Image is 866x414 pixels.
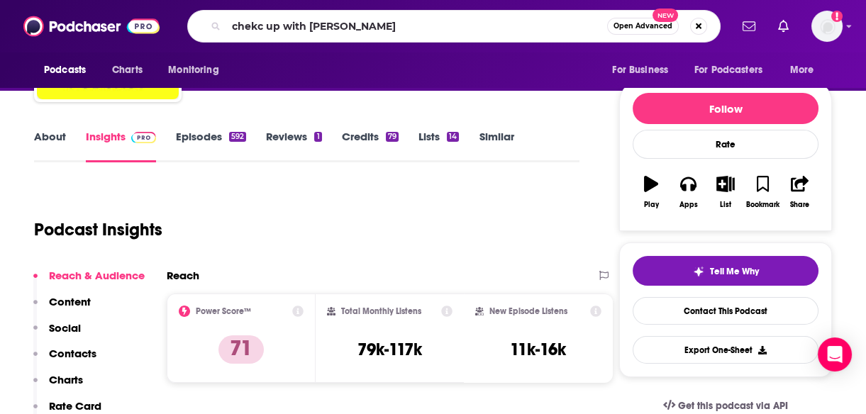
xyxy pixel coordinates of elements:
span: Tell Me Why [710,266,759,277]
span: Monitoring [168,60,218,80]
button: Apps [670,167,706,218]
h2: Total Monthly Listens [341,306,421,316]
span: New [653,9,678,22]
p: Reach & Audience [49,269,145,282]
p: Rate Card [49,399,101,413]
a: Show notifications dropdown [772,14,794,38]
span: Logged in as megcassidy [811,11,843,42]
div: 1 [314,132,321,142]
a: Contact This Podcast [633,297,818,325]
p: Contacts [49,347,96,360]
button: Bookmark [744,167,781,218]
a: Show notifications dropdown [737,14,761,38]
div: 79 [386,132,399,142]
div: Open Intercom Messenger [818,337,852,371]
p: 71 [218,335,264,364]
a: InsightsPodchaser Pro [86,130,156,162]
div: Rate [633,130,818,159]
input: Search podcasts, credits, & more... [226,15,607,38]
button: Contacts [33,347,96,373]
a: Lists14 [418,130,459,162]
button: Content [33,295,91,321]
p: Content [49,295,91,308]
img: tell me why sparkle [693,266,704,277]
p: Social [49,321,81,335]
a: Credits79 [342,130,399,162]
div: Bookmark [746,201,779,209]
span: For Podcasters [694,60,762,80]
button: open menu [685,57,783,84]
div: Apps [679,201,698,209]
button: Charts [33,373,83,399]
a: About [34,130,66,162]
img: Podchaser Pro [131,132,156,143]
div: Share [790,201,809,209]
button: Play [633,167,670,218]
button: open menu [602,57,686,84]
a: Similar [479,130,514,162]
p: Charts [49,373,83,386]
span: Get this podcast via API [678,400,788,412]
a: Reviews1 [266,130,321,162]
h3: 11k-16k [510,339,566,360]
h2: Power Score™ [196,306,251,316]
button: open menu [780,57,832,84]
button: Open AdvancedNew [607,18,679,35]
h2: Reach [167,269,199,282]
a: Charts [103,57,151,84]
div: 592 [229,132,246,142]
h2: New Episode Listens [489,306,567,316]
button: List [707,167,744,218]
button: Follow [633,93,818,124]
button: Social [33,321,81,347]
button: open menu [34,57,104,84]
div: List [720,201,731,209]
div: Search podcasts, credits, & more... [187,10,721,43]
button: Export One-Sheet [633,336,818,364]
button: tell me why sparkleTell Me Why [633,256,818,286]
img: User Profile [811,11,843,42]
span: For Business [612,60,668,80]
h3: 79k-117k [357,339,422,360]
a: Episodes592 [176,130,246,162]
span: Open Advanced [614,23,672,30]
div: 14 [447,132,459,142]
svg: Add a profile image [831,11,843,22]
button: Share [782,167,818,218]
button: Show profile menu [811,11,843,42]
button: Reach & Audience [33,269,145,295]
h1: Podcast Insights [34,219,162,240]
span: Podcasts [44,60,86,80]
div: Play [644,201,659,209]
button: open menu [158,57,237,84]
span: More [790,60,814,80]
span: Charts [112,60,143,80]
img: Podchaser - Follow, Share and Rate Podcasts [23,13,160,40]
